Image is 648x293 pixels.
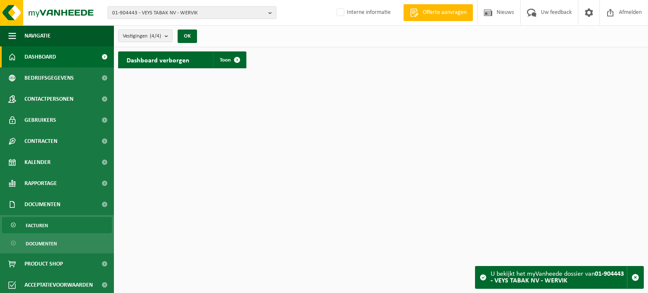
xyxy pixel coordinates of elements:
[112,7,265,19] span: 01-904443 - VEYS TABAK NV - WERVIK
[24,173,57,194] span: Rapportage
[24,131,57,152] span: Contracten
[491,266,627,288] div: U bekijkt het myVanheede dossier van
[24,152,51,173] span: Kalender
[118,51,198,68] h2: Dashboard verborgen
[123,30,161,43] span: Vestigingen
[24,110,56,131] span: Gebruikers
[26,236,57,252] span: Documenten
[213,51,246,68] a: Toon
[24,25,51,46] span: Navigatie
[150,33,161,39] count: (4/4)
[24,89,73,110] span: Contactpersonen
[220,57,231,63] span: Toon
[403,4,473,21] a: Offerte aanvragen
[24,194,60,215] span: Documenten
[24,46,56,67] span: Dashboard
[491,271,624,284] strong: 01-904443 - VEYS TABAK NV - WERVIK
[118,30,173,42] button: Vestigingen(4/4)
[2,235,112,251] a: Documenten
[24,67,74,89] span: Bedrijfsgegevens
[24,253,63,274] span: Product Shop
[2,217,112,233] a: Facturen
[178,30,197,43] button: OK
[108,6,276,19] button: 01-904443 - VEYS TABAK NV - WERVIK
[26,218,48,234] span: Facturen
[335,6,391,19] label: Interne informatie
[421,8,469,17] span: Offerte aanvragen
